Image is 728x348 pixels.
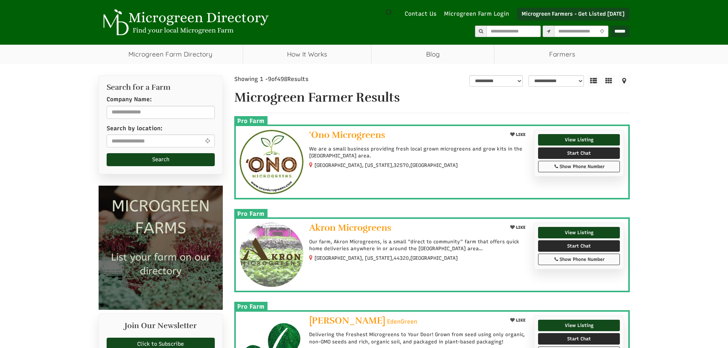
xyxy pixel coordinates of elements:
h2: Join Our Newsletter [107,322,215,334]
h1: Microgreen Farmer Results [234,91,630,105]
i: Use Current Location [203,138,212,144]
img: Microgreen Farms list your microgreen farm today [99,186,223,310]
button: LIKE [507,130,528,139]
div: Show Phone Number [542,256,616,263]
span: LIKE [515,132,525,137]
span: 9 [268,76,271,83]
small: [GEOGRAPHIC_DATA], [US_STATE], , [315,162,458,168]
a: Microgreen Farm Directory [99,45,243,64]
a: Start Chat [538,240,620,252]
p: Our farm, Akron Microgreens, is a small "direct to community" farm that offers quick home deliver... [309,238,528,252]
a: View Listing [538,134,620,146]
button: LIKE [507,316,528,325]
span: [GEOGRAPHIC_DATA] [410,255,458,262]
img: Akron Microgreens [240,223,304,287]
a: How It Works [243,45,371,64]
select: overall_rating_filter-1 [469,75,523,87]
span: EdenGreen [387,318,417,326]
span: [GEOGRAPHIC_DATA] [410,162,458,169]
span: 32570 [394,162,409,169]
p: We are a small business providing fresh local grown microgreens and grow kits in the [GEOGRAPHIC_... [309,146,528,159]
a: Start Chat [538,147,620,159]
select: sortbox-1 [529,75,584,87]
span: LIKE [515,318,525,323]
a: Akron Microgreens [309,223,501,235]
a: Microgreen Farmers - Get Listed [DATE] [517,8,629,21]
a: Blog [371,45,494,64]
a: 'Ono Microgreens [309,130,501,142]
img: 'Ono Microgreens [240,130,304,194]
img: Microgreen Directory [99,9,271,36]
a: Contact Us [401,10,440,18]
span: Akron Microgreens [309,222,391,233]
i: Use Current Location [598,29,606,34]
div: Show Phone Number [542,163,616,170]
h2: Search for a Farm [107,83,215,92]
span: 'Ono Microgreens [309,129,385,141]
span: LIKE [515,225,525,230]
a: View Listing [538,227,620,238]
a: Start Chat [538,333,620,345]
span: 44320 [394,255,409,262]
button: LIKE [507,223,528,232]
a: View Listing [538,320,620,331]
a: [PERSON_NAME] EdenGreen [309,316,501,327]
span: [PERSON_NAME] [309,315,385,326]
div: Showing 1 - of Results [234,75,366,83]
small: [GEOGRAPHIC_DATA], [US_STATE], , [315,255,458,261]
p: Delivering the Freshest Microgreens to Your Door! Grown from seed using only organic, non-GMO see... [309,331,528,345]
label: Company Name: [107,95,152,104]
span: 498 [277,76,287,83]
span: Farmers [495,45,629,64]
label: Search by location: [107,125,162,133]
a: Microgreen Farm Login [444,10,513,18]
button: Search [107,153,215,166]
